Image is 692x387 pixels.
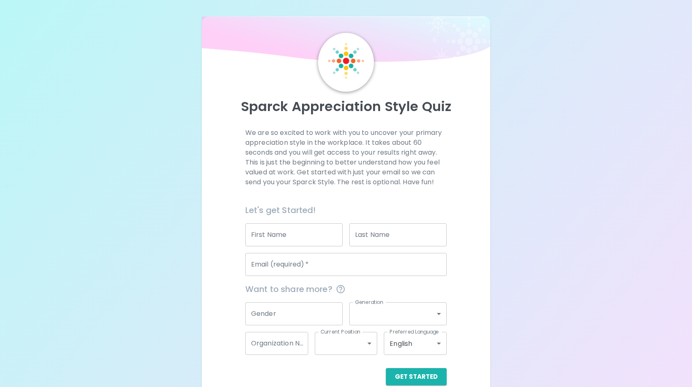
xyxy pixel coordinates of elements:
[328,43,364,79] img: Sparck Logo
[245,283,447,296] span: Want to share more?
[245,204,447,217] h6: Let's get Started!
[321,328,360,335] label: Current Position
[386,368,447,385] button: Get Started
[212,98,480,115] p: Sparck Appreciation Style Quiz
[202,16,490,66] img: wave
[336,284,346,294] svg: This information is completely confidential and only used for aggregated appreciation studies at ...
[245,128,447,187] p: We are so excited to work with you to uncover your primary appreciation style in the workplace. I...
[384,332,447,355] div: English
[390,328,439,335] label: Preferred Language
[355,299,383,306] label: Generation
